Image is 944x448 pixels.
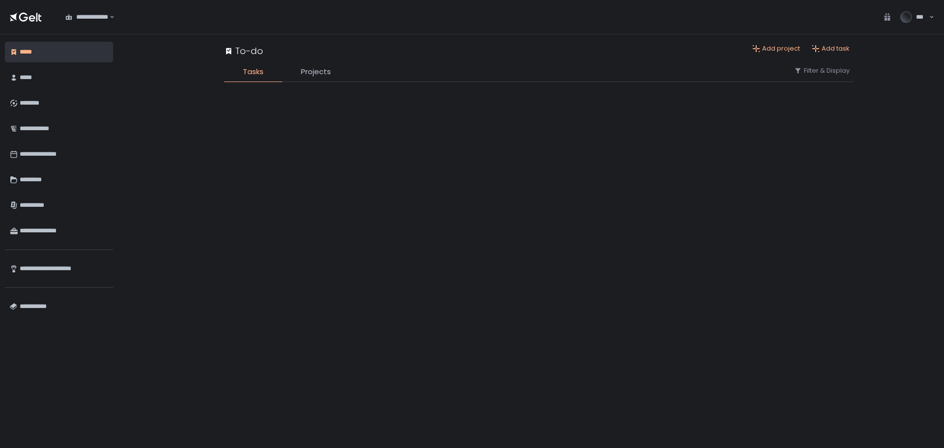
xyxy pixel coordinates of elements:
[224,44,263,57] div: To-do
[752,44,800,53] button: Add project
[812,44,850,53] button: Add task
[59,7,115,28] div: Search for option
[301,66,331,78] span: Projects
[794,66,850,75] button: Filter & Display
[243,66,264,78] span: Tasks
[108,12,109,22] input: Search for option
